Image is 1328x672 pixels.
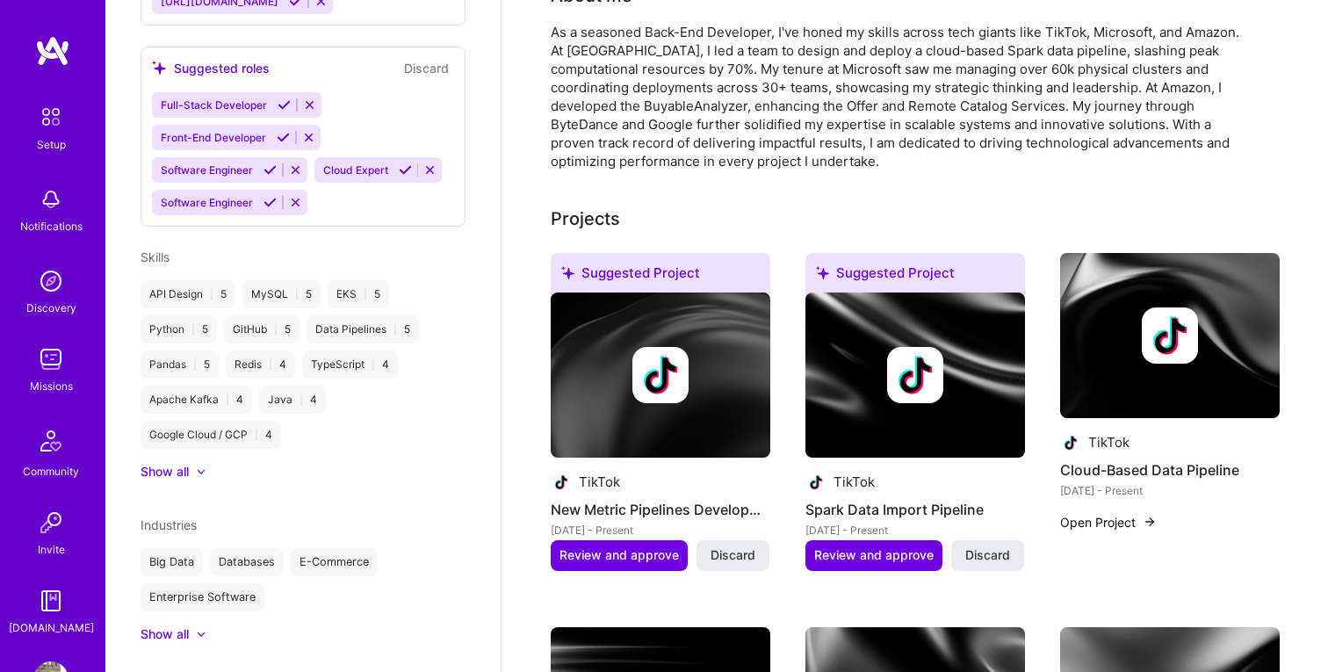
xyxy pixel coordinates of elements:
img: Company logo [805,472,826,493]
span: Review and approve [559,546,679,564]
div: GitHub 5 [224,315,300,343]
div: Notifications [20,217,83,235]
span: | [393,322,397,336]
div: Projects [551,206,620,232]
div: TikTok [1088,433,1130,452]
span: | [193,358,197,372]
span: | [295,287,299,301]
i: icon SuggestedTeams [152,61,167,76]
button: Open Project [1060,513,1157,531]
div: Suggested Project [805,253,1025,300]
div: MySQL 5 [242,280,321,308]
div: Show all [141,625,189,643]
i: Accept [263,196,277,209]
span: Discard [965,546,1010,564]
img: guide book [33,583,69,618]
i: Accept [399,163,412,177]
div: Google Cloud / GCP 4 [141,421,281,449]
div: Missions [30,377,73,395]
img: Company logo [551,472,572,493]
div: Python 5 [141,315,217,343]
div: [DATE] - Present [1060,481,1280,500]
div: Redis 4 [226,350,295,379]
div: Invite [38,540,65,559]
span: Cloud Expert [323,163,388,177]
img: teamwork [33,342,69,377]
i: Reject [303,98,316,112]
i: Accept [278,98,291,112]
img: Company logo [1142,307,1198,364]
div: Community [23,462,79,481]
div: Enterprise Software [141,583,264,611]
div: E-Commerce [291,548,378,576]
div: API Design 5 [141,280,235,308]
img: logo [35,35,70,67]
div: [DATE] - Present [805,521,1025,539]
button: Review and approve [805,540,942,570]
h4: Spark Data Import Pipeline [805,498,1025,521]
button: Review and approve [551,540,688,570]
i: icon SuggestedTeams [561,266,574,279]
img: Community [30,420,72,462]
span: | [269,358,272,372]
i: Reject [289,196,302,209]
span: | [226,393,229,407]
div: TypeScript 4 [302,350,398,379]
div: Java 4 [259,386,326,414]
img: setup [32,98,69,135]
i: icon SuggestedTeams [816,266,829,279]
span: Software Engineer [161,196,253,209]
span: Discard [711,546,755,564]
span: | [210,287,213,301]
h4: New Metric Pipelines Development [551,498,770,521]
span: | [300,393,303,407]
img: Invite [33,505,69,540]
span: Skills [141,249,170,264]
div: Databases [210,548,284,576]
i: Reject [423,163,437,177]
span: Review and approve [814,546,934,564]
div: Suggested Project [551,253,770,300]
img: cover [551,293,770,458]
i: Accept [263,163,277,177]
i: Reject [302,131,315,144]
span: Software Engineer [161,163,253,177]
i: Reject [289,163,302,177]
img: discovery [33,264,69,299]
div: Pandas 5 [141,350,219,379]
span: Industries [141,517,197,532]
div: As a seasoned Back-End Developer, I've honed my skills across tech giants like TikTok, Microsoft,... [551,23,1253,170]
div: Discovery [26,299,76,317]
button: Discard [696,540,769,570]
button: Discard [951,540,1024,570]
h4: Cloud-Based Data Pipeline [1060,459,1280,481]
span: | [274,322,278,336]
div: Apache Kafka 4 [141,386,252,414]
img: Company logo [632,347,689,403]
img: cover [1060,253,1280,418]
i: Accept [277,131,290,144]
img: cover [805,293,1025,458]
img: Company logo [1060,432,1081,453]
span: | [372,358,375,372]
div: Show all [141,463,189,481]
img: bell [33,182,69,217]
div: [DATE] - Present [551,521,770,539]
div: Big Data [141,548,203,576]
div: [DOMAIN_NAME] [9,618,94,637]
img: Company logo [887,347,943,403]
div: EKS 5 [328,280,389,308]
div: Suggested roles [152,59,270,77]
span: Full-Stack Developer [161,98,267,112]
div: Data Pipelines 5 [307,315,419,343]
button: Discard [399,58,454,78]
img: arrow-right [1143,515,1157,529]
span: | [191,322,195,336]
div: TikTok [579,473,620,491]
span: Front-End Developer [161,131,266,144]
div: TikTok [834,473,875,491]
span: | [364,287,367,301]
div: Setup [37,135,66,154]
span: | [255,428,258,442]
